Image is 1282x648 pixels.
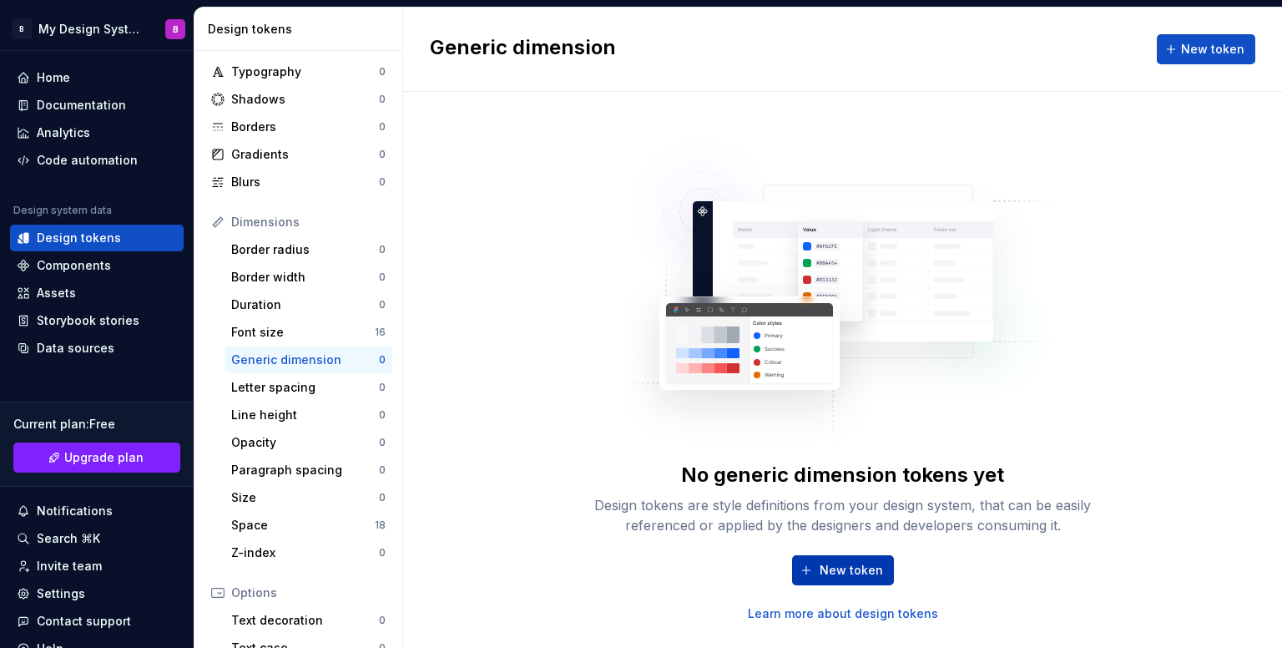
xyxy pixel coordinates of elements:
div: B [12,19,32,39]
div: Options [231,585,386,601]
div: Z-index [231,544,379,561]
div: 0 [379,120,386,134]
button: BMy Design SystemB [3,11,190,47]
a: Space18 [225,512,392,539]
div: Typography [231,63,379,80]
div: Analytics [37,124,90,141]
div: Generic dimension [231,352,379,368]
a: Border width0 [225,264,392,291]
div: Borders [231,119,379,135]
div: 0 [379,243,386,256]
a: Documentation [10,92,184,119]
div: Code automation [37,152,138,169]
div: No generic dimension tokens yet [681,462,1004,489]
div: Gradients [231,146,379,163]
div: Invite team [37,558,102,575]
div: Blurs [231,174,379,190]
button: Search ⌘K [10,525,184,552]
a: Invite team [10,553,184,580]
button: Notifications [10,498,184,524]
span: New token [820,562,883,579]
a: Size0 [225,484,392,511]
div: Border width [231,269,379,286]
div: 0 [379,436,386,449]
div: Line height [231,407,379,423]
div: 0 [379,65,386,78]
div: Assets [37,285,76,301]
button: Contact support [10,608,184,635]
div: 0 [379,175,386,189]
h2: Generic dimension [430,34,616,64]
div: Duration [231,296,379,313]
a: Upgrade plan [13,443,180,473]
div: Search ⌘K [37,530,100,547]
div: Design tokens are style definitions from your design system, that can be easily referenced or app... [576,495,1110,535]
div: Contact support [37,613,131,630]
div: Notifications [37,503,113,519]
a: Shadows0 [204,86,392,113]
div: Shadows [231,91,379,108]
a: Data sources [10,335,184,362]
a: Analytics [10,119,184,146]
a: Learn more about design tokens [748,605,938,622]
div: 0 [379,353,386,367]
div: 0 [379,614,386,627]
a: Duration0 [225,291,392,318]
a: Storybook stories [10,307,184,334]
div: 0 [379,298,386,311]
div: Opacity [231,434,379,451]
div: Design system data [13,204,112,217]
div: 0 [379,463,386,477]
a: Paragraph spacing0 [225,457,392,483]
button: New token [792,555,894,585]
div: 0 [379,271,386,284]
div: Design tokens [37,230,121,246]
div: Data sources [37,340,114,357]
span: Upgrade plan [64,449,144,466]
a: Letter spacing0 [225,374,392,401]
span: New token [1181,41,1244,58]
div: Components [37,257,111,274]
div: Paragraph spacing [231,462,379,478]
div: 0 [379,93,386,106]
div: My Design System [38,21,145,38]
div: 16 [375,326,386,339]
div: Font size [231,324,375,341]
a: Font size16 [225,319,392,346]
div: Dimensions [231,214,386,230]
a: Blurs0 [204,169,392,195]
div: Current plan : Free [13,416,180,433]
div: Documentation [37,97,126,114]
a: Generic dimension0 [225,347,392,373]
a: Line height0 [225,402,392,428]
div: 0 [379,148,386,161]
div: 0 [379,381,386,394]
div: 0 [379,408,386,422]
div: 0 [379,546,386,559]
div: Home [37,69,70,86]
div: Size [231,489,379,506]
div: Text decoration [231,612,379,629]
a: Design tokens [10,225,184,251]
div: Settings [37,585,85,602]
a: Home [10,64,184,91]
a: Z-index0 [225,539,392,566]
a: Borders0 [204,114,392,140]
a: Settings [10,580,184,607]
button: New token [1157,34,1255,64]
div: Space [231,517,375,534]
a: Opacity0 [225,429,392,456]
div: Storybook stories [37,312,139,329]
a: Components [10,252,184,279]
div: Letter spacing [231,379,379,396]
a: Text decoration0 [225,607,392,634]
div: B [173,23,179,36]
div: Design tokens [208,21,396,38]
a: Typography0 [204,58,392,85]
a: Assets [10,280,184,306]
a: Code automation [10,147,184,174]
a: Gradients0 [204,141,392,168]
a: Border radius0 [225,236,392,263]
div: Border radius [231,241,379,258]
div: 0 [379,491,386,504]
